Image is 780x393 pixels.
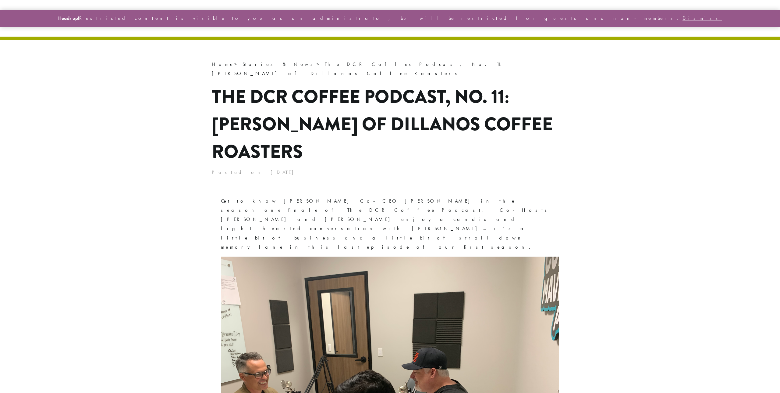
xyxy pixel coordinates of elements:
[58,15,79,21] strong: Heads up!
[212,83,568,165] h1: The DCR Coffee Podcast, No. 11: [PERSON_NAME] of Dillanos Coffee Roasters
[221,196,559,251] p: Get to know [PERSON_NAME] Co-CEO [PERSON_NAME] in the season one finale of The DCR Coffee Podcast...
[212,61,504,77] span: The DCR Coffee Podcast, No. 11: [PERSON_NAME] of Dillanos Coffee Roasters
[212,168,568,177] p: Posted on [DATE]
[243,61,317,67] a: Stories & News
[682,15,722,21] a: Dismiss
[212,61,504,77] span: > >
[212,61,234,67] a: Home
